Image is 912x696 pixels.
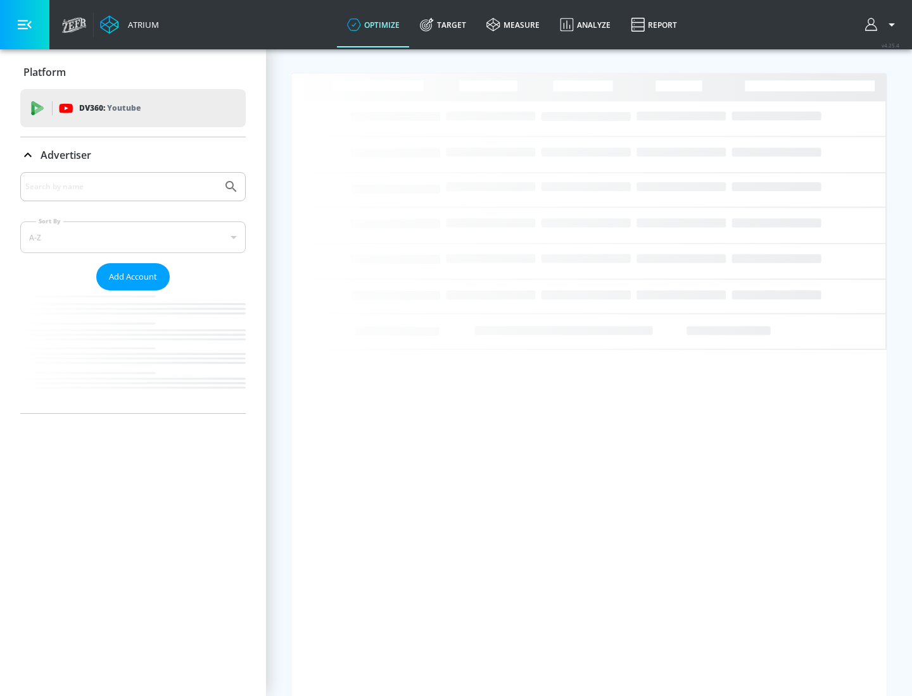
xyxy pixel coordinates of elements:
p: DV360: [79,101,141,115]
p: Advertiser [41,148,91,162]
p: Youtube [107,101,141,115]
label: Sort By [36,217,63,225]
a: optimize [337,2,410,47]
button: Add Account [96,263,170,290]
div: Atrium [123,19,159,30]
div: Platform [20,54,246,90]
div: Advertiser [20,172,246,413]
a: Target [410,2,476,47]
input: Search by name [25,178,217,195]
div: Advertiser [20,137,246,173]
nav: list of Advertiser [20,290,246,413]
div: DV360: Youtube [20,89,246,127]
a: Report [621,2,687,47]
span: Add Account [109,270,157,284]
a: Atrium [100,15,159,34]
a: Analyze [550,2,621,47]
p: Platform [23,65,66,79]
span: v 4.25.4 [882,42,899,49]
div: A-Z [20,221,246,253]
a: measure [476,2,550,47]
